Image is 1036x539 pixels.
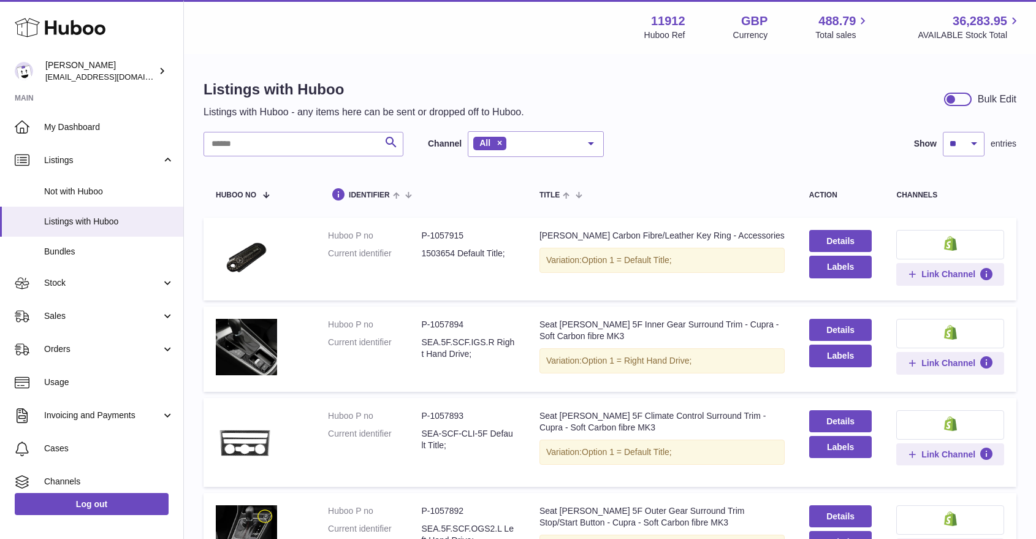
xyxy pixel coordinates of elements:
dd: 1503654 Default Title; [421,248,514,259]
dt: Huboo P no [328,505,421,517]
div: Currency [733,29,768,41]
div: [PERSON_NAME] [45,59,156,83]
span: identifier [349,191,390,199]
span: Orders [44,343,161,355]
span: Huboo no [216,191,256,199]
img: Seat Leon 5F Inner Gear Surround Trim - Cupra - Soft Carbon fibre MK3 [216,319,277,375]
a: 488.79 Total sales [815,13,870,41]
img: shopify-small.png [944,416,957,431]
span: My Dashboard [44,121,174,133]
span: 488.79 [818,13,856,29]
span: Link Channel [921,449,975,460]
a: Details [809,230,872,252]
div: channels [896,191,1004,199]
div: action [809,191,872,199]
span: Bundles [44,246,174,258]
div: Variation: [539,440,785,465]
button: Labels [809,256,872,278]
span: Total sales [815,29,870,41]
button: Link Channel [896,352,1004,374]
span: entries [991,138,1016,150]
img: Mercedes Black Carbon Fibre/Leather Key Ring - Accessories [216,230,277,285]
dd: P-1057892 [421,505,514,517]
span: Stock [44,277,161,289]
span: Usage [44,377,174,388]
div: Seat [PERSON_NAME] 5F Inner Gear Surround Trim - Cupra - Soft Carbon fibre MK3 [539,319,785,342]
strong: 11912 [651,13,685,29]
a: Details [809,505,872,527]
button: Labels [809,436,872,458]
img: shopify-small.png [944,236,957,251]
span: [EMAIL_ADDRESS][DOMAIN_NAME] [45,72,180,82]
img: Seat Leon 5F Climate Control Surround Trim - Cupra - Soft Carbon fibre MK3 [216,410,277,472]
span: Invoicing and Payments [44,410,161,421]
span: Cases [44,443,174,454]
span: title [539,191,560,199]
dt: Current identifier [328,428,421,451]
div: Variation: [539,248,785,273]
span: Sales [44,310,161,322]
dd: SEA-SCF-CLI-5F Default Title; [421,428,514,451]
dt: Huboo P no [328,410,421,422]
div: Seat [PERSON_NAME] 5F Outer Gear Surround Trim Stop/Start Button - Cupra - Soft Carbon fibre MK3 [539,505,785,529]
div: Seat [PERSON_NAME] 5F Climate Control Surround Trim - Cupra - Soft Carbon fibre MK3 [539,410,785,434]
img: info@carbonmyride.com [15,62,33,80]
a: Details [809,319,872,341]
span: Link Channel [921,269,975,280]
a: Details [809,410,872,432]
img: shopify-small.png [944,511,957,526]
div: Huboo Ref [644,29,685,41]
p: Listings with Huboo - any items here can be sent or dropped off to Huboo. [204,105,524,119]
dt: Huboo P no [328,319,421,331]
dt: Huboo P no [328,230,421,242]
span: Option 1 = Default Title; [582,255,672,265]
span: Not with Huboo [44,186,174,197]
h1: Listings with Huboo [204,80,524,99]
button: Labels [809,345,872,367]
span: Listings with Huboo [44,216,174,227]
dd: P-1057893 [421,410,514,422]
dd: P-1057915 [421,230,514,242]
span: AVAILABLE Stock Total [918,29,1021,41]
div: [PERSON_NAME] Carbon Fibre/Leather Key Ring - Accessories [539,230,785,242]
label: Channel [428,138,462,150]
strong: GBP [741,13,767,29]
span: Option 1 = Default Title; [582,447,672,457]
button: Link Channel [896,263,1004,285]
dt: Current identifier [328,248,421,259]
span: Link Channel [921,357,975,369]
span: Listings [44,155,161,166]
a: 36,283.95 AVAILABLE Stock Total [918,13,1021,41]
div: Bulk Edit [978,93,1016,106]
span: Channels [44,476,174,487]
dd: SEA.5F.SCF.IGS.R Right Hand Drive; [421,337,514,360]
span: 36,283.95 [953,13,1007,29]
img: shopify-small.png [944,325,957,340]
div: Variation: [539,348,785,373]
label: Show [914,138,937,150]
a: Log out [15,493,169,515]
dd: P-1057894 [421,319,514,331]
span: Option 1 = Right Hand Drive; [582,356,691,365]
button: Link Channel [896,443,1004,465]
dt: Current identifier [328,337,421,360]
span: All [479,138,490,148]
